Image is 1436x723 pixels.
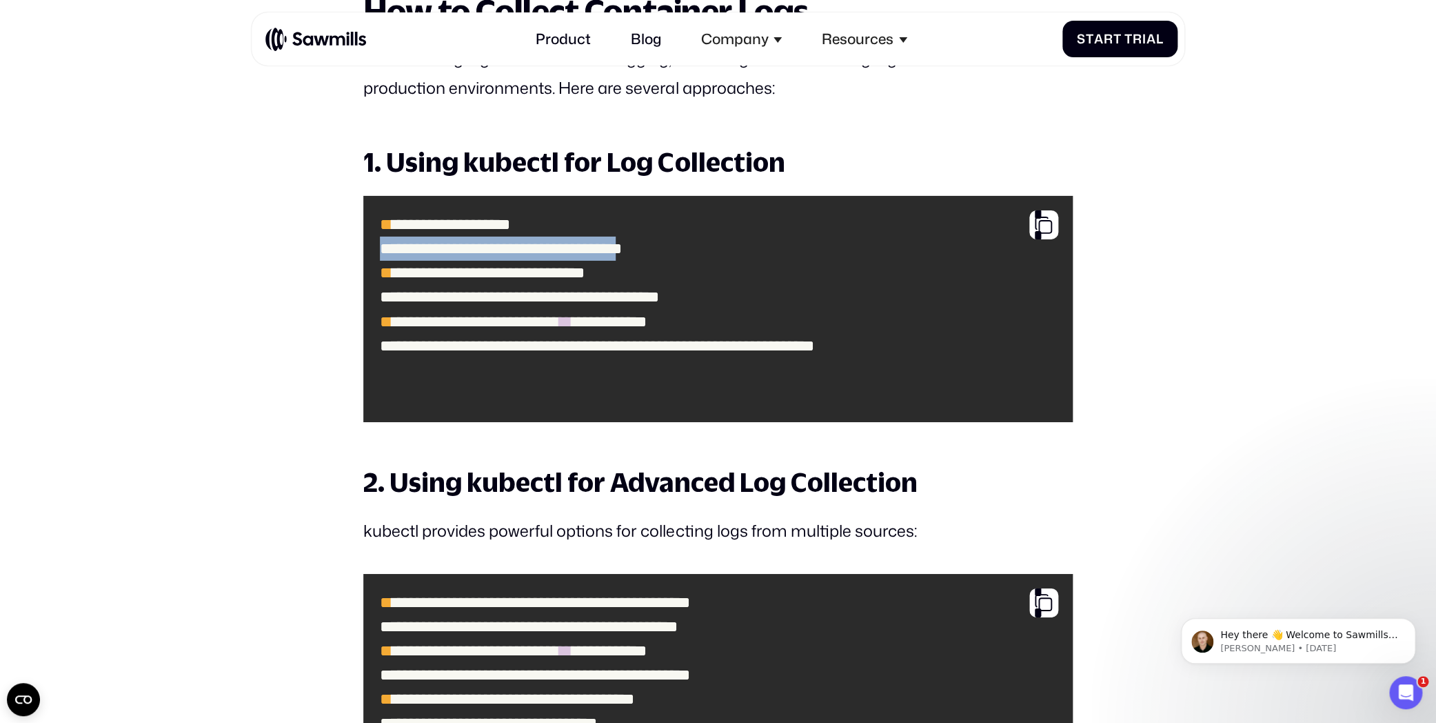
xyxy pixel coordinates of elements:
div: Company [690,20,793,59]
span: i [1142,32,1146,47]
div: Resources [822,30,893,48]
div: Resources [811,20,918,59]
a: StartTrial [1062,21,1177,57]
div: Company [701,30,769,48]
p: kubectl provides powerful options for collecting logs from multiple sources: [363,516,1072,545]
span: a [1146,32,1156,47]
iframe: Intercom notifications message [1160,589,1436,686]
p: While viewing logs is useful for debugging, collecting and centralizing logs is essential for pro... [363,44,1072,102]
span: 1 [1417,676,1428,687]
iframe: Intercom live chat [1389,676,1422,709]
span: t [1086,32,1094,47]
h3: 2. Using kubectl for Advanced Log Collection [363,466,1072,500]
span: r [1103,32,1113,47]
h3: 1. Using kubectl for Log Collection [363,146,1072,180]
a: Product [525,20,601,59]
span: t [1113,32,1121,47]
span: T [1124,32,1133,47]
span: r [1133,32,1142,47]
span: a [1094,32,1104,47]
span: l [1155,32,1163,47]
span: S [1077,32,1086,47]
a: Blog [620,20,672,59]
button: Open CMP widget [7,683,40,716]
